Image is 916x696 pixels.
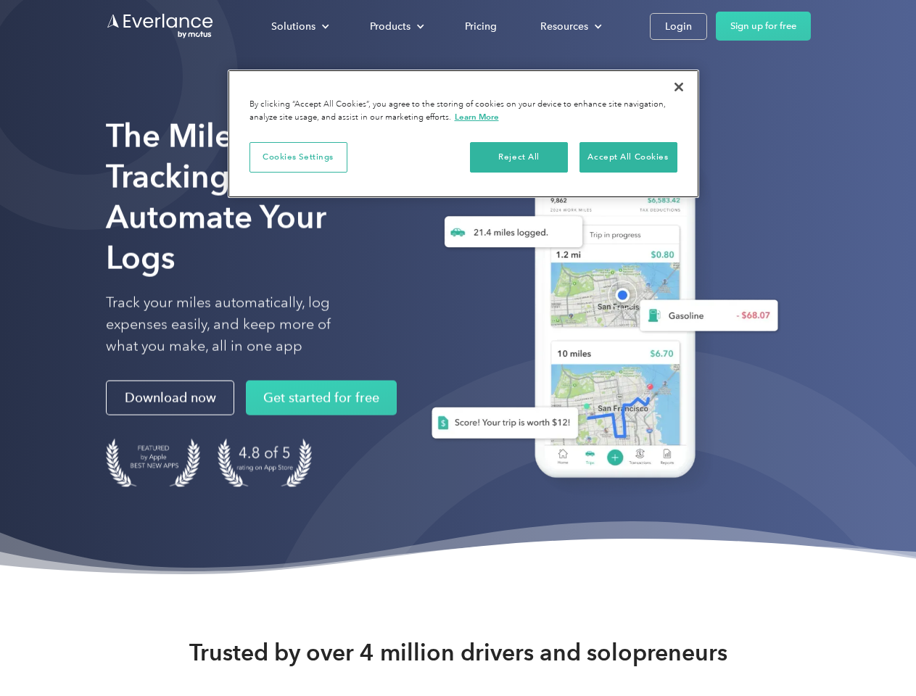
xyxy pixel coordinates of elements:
div: By clicking “Accept All Cookies”, you agree to the storing of cookies on your device to enhance s... [249,99,677,124]
div: Cookie banner [228,70,699,198]
a: Sign up for free [716,12,811,41]
button: Reject All [470,142,568,173]
p: Track your miles automatically, log expenses easily, and keep more of what you make, all in one app [106,292,365,357]
img: Badge for Featured by Apple Best New Apps [106,439,200,487]
a: More information about your privacy, opens in a new tab [455,112,499,122]
div: Solutions [257,14,341,39]
div: Login [665,17,692,36]
div: Resources [526,14,614,39]
a: Login [650,13,707,40]
div: Privacy [228,70,699,198]
strong: Trusted by over 4 million drivers and solopreneurs [189,638,727,667]
div: Products [355,14,436,39]
div: Resources [540,17,588,36]
a: Pricing [450,14,511,39]
img: 4.9 out of 5 stars on the app store [218,439,312,487]
a: Get started for free [246,381,397,415]
button: Close [663,71,695,103]
a: Download now [106,381,234,415]
a: Go to homepage [106,12,215,40]
img: Everlance, mileage tracker app, expense tracking app [408,138,790,500]
div: Pricing [465,17,497,36]
button: Accept All Cookies [579,142,677,173]
button: Cookies Settings [249,142,347,173]
div: Products [370,17,410,36]
div: Solutions [271,17,315,36]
